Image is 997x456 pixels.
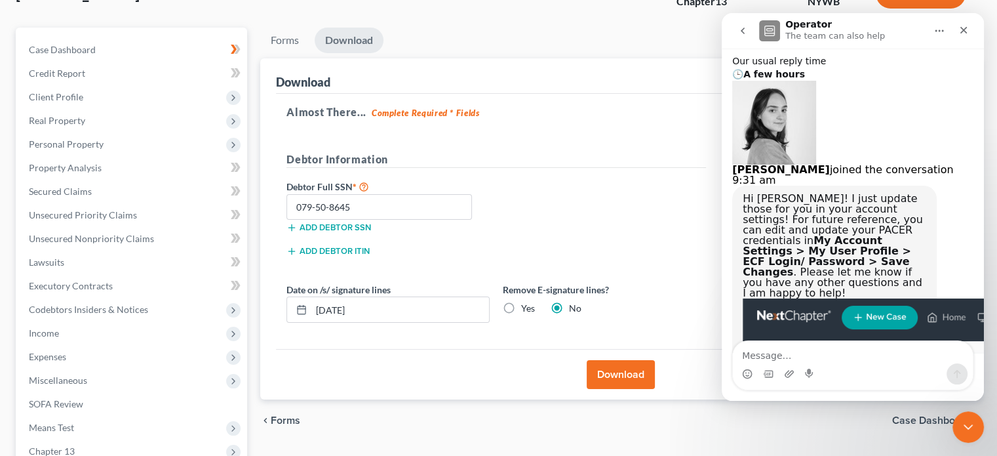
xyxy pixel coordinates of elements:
[276,74,330,90] div: Download
[11,328,251,350] textarea: Message…
[21,180,205,285] div: Hi [PERSON_NAME]! I just update those for you in your account settings! For future reference, you...
[29,327,59,339] span: Income
[18,62,247,85] a: Credit Report
[29,209,137,220] span: Unsecured Priority Claims
[286,246,370,257] button: Add debtor ITIN
[18,274,247,298] a: Executory Contracts
[29,186,92,197] span: Secured Claims
[62,356,73,366] button: Upload attachment
[286,283,391,297] label: Date on /s/ signature lines
[260,28,309,53] a: Forms
[29,257,64,268] span: Lawsuits
[18,38,247,62] a: Case Dashboard
[29,115,85,126] span: Real Property
[29,375,87,386] span: Miscellaneous
[18,251,247,274] a: Lawsuits
[260,415,318,426] button: chevron_left Forms
[587,360,655,389] button: Download
[41,356,52,366] button: Gif picker
[20,356,31,366] button: Emoji picker
[311,297,489,322] input: MM/DD/YYYY
[21,221,189,265] b: My Account Settings > My User Profile > ECF Login/ Password > Save Changes
[271,415,300,426] span: Forms
[29,138,104,150] span: Personal Property
[722,13,984,401] iframe: Intercom live chat
[521,302,535,315] label: Yes
[286,222,371,233] button: Add debtor SSN
[18,227,247,251] a: Unsecured Nonpriority Claims
[18,203,247,227] a: Unsecured Priority Claims
[29,280,113,291] span: Executory Contracts
[569,302,581,315] label: No
[225,350,246,371] button: Send a message…
[29,233,154,244] span: Unsecured Nonpriority Claims
[29,44,96,55] span: Case Dashboard
[892,415,971,426] span: Case Dashboard
[286,104,955,120] h5: Almost There...
[952,411,984,443] iframe: Intercom live chat
[29,91,83,102] span: Client Profile
[260,415,271,426] i: chevron_left
[29,398,83,409] span: SOFA Review
[286,194,472,220] input: XXX-XX-XXXX
[18,156,247,180] a: Property Analysis
[29,162,102,173] span: Property Analysis
[18,180,247,203] a: Secured Claims
[372,108,480,118] strong: Complete Required * Fields
[892,415,981,426] a: Case Dashboard chevron_right
[29,422,74,433] span: Means Test
[29,351,66,362] span: Expenses
[503,283,706,297] label: Remove E-signature lines?
[29,304,148,315] span: Codebtors Insiders & Notices
[280,178,496,194] label: Debtor Full SSN
[18,392,247,416] a: SOFA Review
[315,28,383,53] a: Download
[286,152,706,168] h5: Debtor Information
[83,356,94,366] button: Start recording
[29,68,85,79] span: Credit Report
